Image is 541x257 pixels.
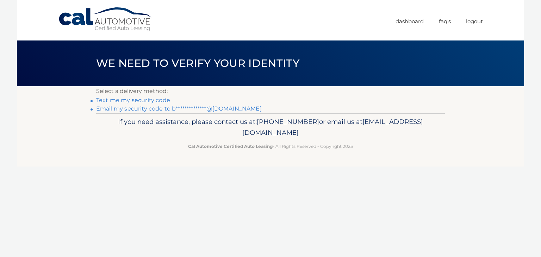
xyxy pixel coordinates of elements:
[58,7,153,32] a: Cal Automotive
[396,15,424,27] a: Dashboard
[96,97,170,104] a: Text me my security code
[96,57,299,70] span: We need to verify your identity
[257,118,319,126] span: [PHONE_NUMBER]
[188,144,273,149] strong: Cal Automotive Certified Auto Leasing
[96,86,445,96] p: Select a delivery method:
[101,116,440,139] p: If you need assistance, please contact us at: or email us at
[439,15,451,27] a: FAQ's
[101,143,440,150] p: - All Rights Reserved - Copyright 2025
[466,15,483,27] a: Logout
